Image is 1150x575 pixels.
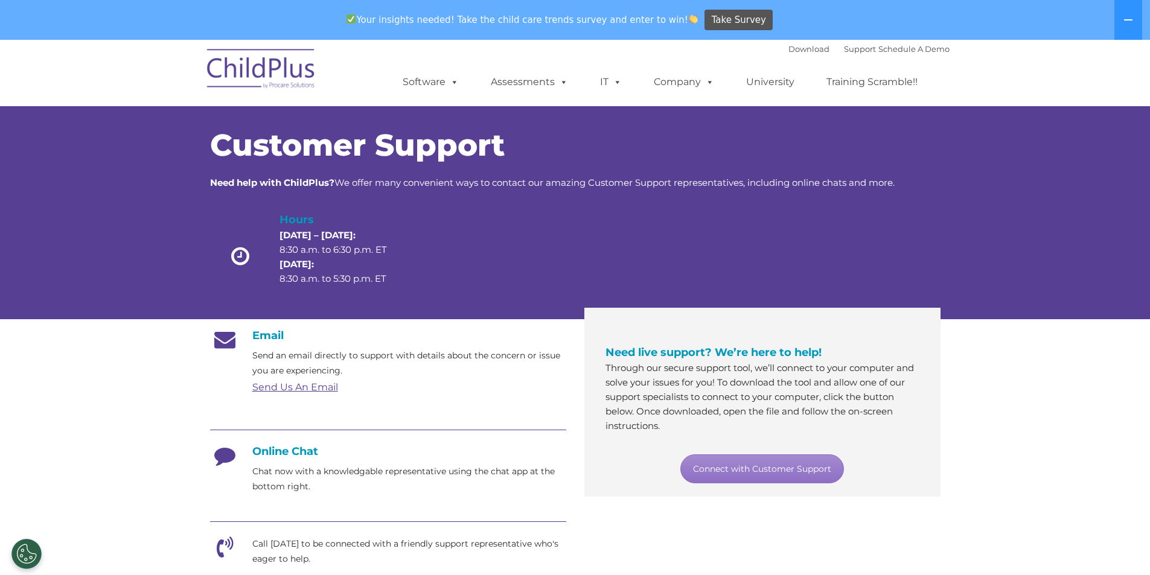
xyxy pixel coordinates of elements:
[210,127,505,164] span: Customer Support
[280,211,407,228] h4: Hours
[712,10,766,31] span: Take Survey
[788,44,950,54] font: |
[342,8,703,31] span: Your insights needed! Take the child care trends survey and enter to win!
[588,70,634,94] a: IT
[252,464,566,494] p: Chat now with a knowledgable representative using the chat app at the bottom right.
[844,44,876,54] a: Support
[252,348,566,378] p: Send an email directly to support with details about the concern or issue you are experiencing.
[734,70,807,94] a: University
[642,70,726,94] a: Company
[201,40,322,101] img: ChildPlus by Procare Solutions
[210,177,895,188] span: We offer many convenient ways to contact our amazing Customer Support representatives, including ...
[689,14,698,24] img: 👏
[878,44,950,54] a: Schedule A Demo
[605,346,822,359] span: Need live support? We’re here to help!
[210,329,566,342] h4: Email
[252,536,566,567] p: Call [DATE] to be connected with a friendly support representative who's eager to help.
[704,10,773,31] a: Take Survey
[814,70,930,94] a: Training Scramble!!
[680,454,844,483] a: Connect with Customer Support
[11,539,42,569] button: Cookies Settings
[252,381,338,393] a: Send Us An Email
[210,445,566,458] h4: Online Chat
[210,177,334,188] strong: Need help with ChildPlus?
[391,70,471,94] a: Software
[280,258,314,270] strong: [DATE]:
[788,44,829,54] a: Download
[280,229,356,241] strong: [DATE] – [DATE]:
[605,361,919,433] p: Through our secure support tool, we’ll connect to your computer and solve your issues for you! To...
[347,14,356,24] img: ✅
[280,228,407,286] p: 8:30 a.m. to 6:30 p.m. ET 8:30 a.m. to 5:30 p.m. ET
[479,70,580,94] a: Assessments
